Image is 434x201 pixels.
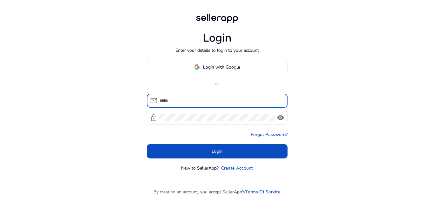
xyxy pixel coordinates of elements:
p: New to SellerApp? [181,165,219,171]
a: Terms Of Service [245,189,281,195]
h1: Login [203,31,232,45]
button: Login [147,144,288,158]
p: or [147,81,288,87]
span: Login [212,148,223,155]
span: visibility [277,114,284,122]
a: Create Account [221,165,253,171]
span: Login with Google [203,64,240,70]
img: google-logo.svg [194,64,200,70]
button: Login with Google [147,60,288,74]
p: Enter your details to login to your account [175,47,259,54]
a: Forgot Password? [251,131,288,138]
span: mail [150,97,158,104]
span: lock [150,114,158,122]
